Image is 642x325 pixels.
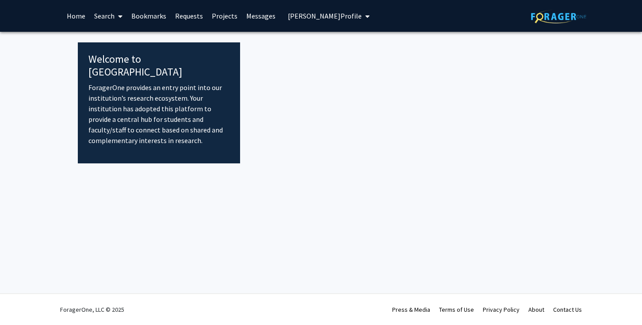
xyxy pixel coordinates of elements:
[207,0,242,31] a: Projects
[171,0,207,31] a: Requests
[392,306,430,314] a: Press & Media
[531,10,586,23] img: ForagerOne Logo
[483,306,520,314] a: Privacy Policy
[62,0,90,31] a: Home
[439,306,474,314] a: Terms of Use
[60,294,124,325] div: ForagerOne, LLC © 2025
[242,0,280,31] a: Messages
[288,11,362,20] span: [PERSON_NAME] Profile
[528,306,544,314] a: About
[90,0,127,31] a: Search
[88,82,229,146] p: ForagerOne provides an entry point into our institution’s research ecosystem. Your institution ha...
[127,0,171,31] a: Bookmarks
[553,306,582,314] a: Contact Us
[88,53,229,79] h4: Welcome to [GEOGRAPHIC_DATA]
